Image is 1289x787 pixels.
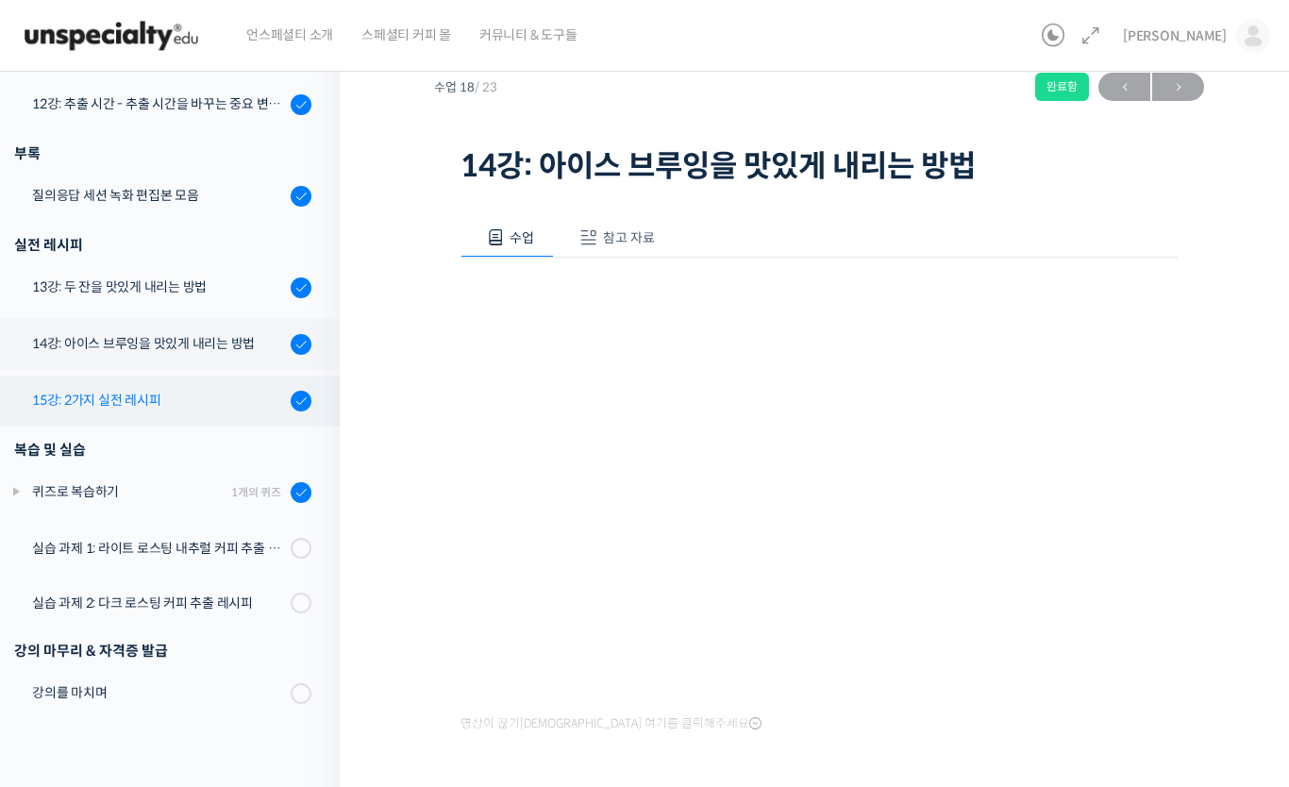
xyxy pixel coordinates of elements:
span: / 23 [475,79,497,95]
div: 12강: 추출 시간 - 추출 시간을 바꾸는 중요 변수 파헤치기 [32,93,285,114]
span: → [1152,75,1204,100]
span: 홈 [59,627,71,642]
span: ← [1098,75,1150,100]
div: 13강: 두 잔을 맛있게 내리는 방법 [32,276,285,297]
div: 실전 레시피 [14,232,311,258]
a: 다음→ [1152,73,1204,101]
div: 완료함 [1035,73,1089,101]
div: 14강: 아이스 브루잉을 맛있게 내리는 방법 [32,333,285,354]
div: 질의응답 세션 녹화 편집본 모음 [32,185,285,206]
a: ←이전 [1098,73,1150,101]
div: 1개의 퀴즈 [231,483,281,501]
span: [PERSON_NAME] [1123,27,1227,44]
a: 대화 [125,598,243,645]
div: 퀴즈로 복습하기 [32,481,226,502]
span: 영상이 끊기[DEMOGRAPHIC_DATA] 여기를 클릭해주세요 [460,716,762,731]
div: 강의를 마치며 [32,682,285,703]
span: 수업 [510,229,534,246]
span: 대화 [173,628,195,643]
div: 복습 및 실습 [14,437,311,462]
span: 참고 자료 [603,229,655,246]
div: 실습 과제 2: 다크 로스팅 커피 추출 레시피 [32,593,285,613]
span: 수업 18 [434,81,497,93]
div: 15강: 2가지 실전 레시피 [32,390,285,410]
a: 홈 [6,598,125,645]
a: 설정 [243,598,362,645]
div: 실습 과제 1: 라이트 로스팅 내추럴 커피 추출 레시피 [32,538,285,559]
span: 설정 [292,627,314,642]
div: 부록 [14,141,311,166]
div: 강의 마무리 & 자격증 발급 [14,638,311,663]
h1: 14강: 아이스 브루잉을 맛있게 내리는 방법 [460,148,1178,184]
